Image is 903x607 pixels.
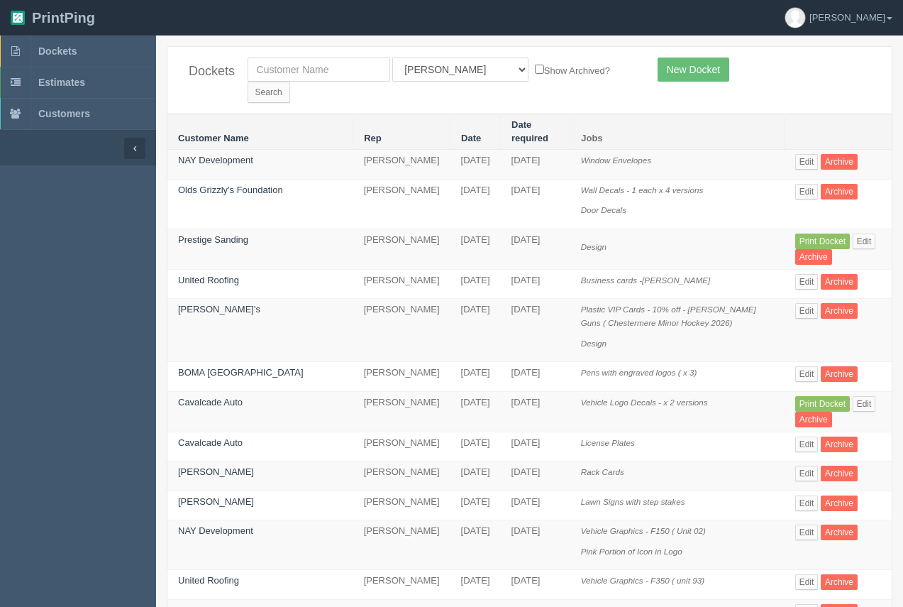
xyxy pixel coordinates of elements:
td: [DATE] [450,150,501,180]
td: [DATE] [450,570,501,600]
td: [PERSON_NAME] [353,432,450,461]
a: [PERSON_NAME] [178,466,254,477]
td: [PERSON_NAME] [353,299,450,362]
a: Archive [821,496,858,511]
td: [DATE] [501,179,570,229]
a: Print Docket [795,234,850,249]
a: Archive [821,154,858,170]
td: [DATE] [501,461,570,491]
a: Edit [795,437,819,452]
td: [DATE] [450,362,501,392]
a: Edit [795,303,819,319]
a: Cavalcade Auto [178,437,243,448]
a: [PERSON_NAME] [178,496,254,507]
td: [DATE] [501,269,570,299]
a: NAY Development [178,525,253,536]
a: Customer Name [178,133,249,143]
a: Date required [511,119,548,143]
td: [DATE] [450,299,501,362]
td: [DATE] [501,229,570,269]
a: Archive [821,366,858,382]
img: avatar_default-7531ab5dedf162e01f1e0bb0964e6a185e93c5c22dfe317fb01d7f8cd2b1632c.jpg [785,8,805,28]
a: Edit [795,274,819,290]
a: Edit [853,234,876,249]
td: [PERSON_NAME] [353,570,450,600]
a: Archive [795,412,832,427]
a: Archive [795,249,832,265]
td: [DATE] [450,229,501,269]
a: Edit [795,154,819,170]
i: Rack Cards [581,467,624,476]
i: Plastic VIP Cards - 10% off - [PERSON_NAME] Guns ( Chestermere Minor Hockey 2026) [581,305,756,327]
th: Jobs [570,114,785,150]
a: Olds Grizzly's Foundation [178,185,283,195]
i: Lawn Signs with step stakes [581,497,685,506]
a: New Docket [658,58,729,82]
i: License Plates [581,438,635,447]
a: Archive [821,274,858,290]
span: Customers [38,108,90,119]
a: United Roofing [178,575,239,586]
a: Edit [853,396,876,412]
td: [DATE] [450,491,501,520]
td: [DATE] [501,432,570,461]
i: Vehicle Graphics - F350 ( unit 93) [581,576,704,585]
a: Print Docket [795,396,850,412]
a: Archive [821,574,858,590]
a: Archive [821,184,858,199]
a: Prestige Sanding [178,234,248,245]
i: Design [581,339,606,348]
span: Estimates [38,77,85,88]
a: Archive [821,437,858,452]
td: [DATE] [450,520,501,570]
td: [PERSON_NAME] [353,491,450,520]
input: Search [248,82,290,103]
td: [PERSON_NAME] [353,461,450,491]
a: Archive [821,466,858,481]
td: [PERSON_NAME] [353,179,450,229]
td: [DATE] [501,150,570,180]
i: Design [581,242,606,251]
a: Edit [795,184,819,199]
i: Vehicle Logo Decals - x 2 versions [581,398,708,407]
td: [DATE] [450,432,501,461]
input: Customer Name [248,58,390,82]
i: Pens with engraved logos ( x 3) [581,368,697,377]
td: [DATE] [501,299,570,362]
td: [DATE] [501,391,570,432]
a: Edit [795,466,819,481]
h4: Dockets [189,65,226,79]
a: Date [461,133,481,143]
td: [DATE] [501,570,570,600]
td: [PERSON_NAME] [353,150,450,180]
td: [DATE] [501,362,570,392]
a: Rep [364,133,382,143]
i: Pink Portion of Icon in Logo [581,547,682,556]
input: Show Archived? [535,65,544,74]
a: Archive [821,303,858,319]
a: Archive [821,525,858,540]
i: Door Decals [581,205,626,214]
td: [DATE] [450,461,501,491]
a: Edit [795,366,819,382]
a: NAY Development [178,155,253,165]
a: Edit [795,525,819,540]
i: Business cards -[PERSON_NAME] [581,275,711,285]
a: BOMA [GEOGRAPHIC_DATA] [178,367,304,378]
a: [PERSON_NAME]'s [178,304,260,315]
td: [DATE] [450,269,501,299]
td: [DATE] [450,179,501,229]
td: [DATE] [501,491,570,520]
span: Dockets [38,45,77,57]
i: Wall Decals - 1 each x 4 versions [581,185,704,195]
i: Vehicle Graphics - F150 ( Unit 02) [581,526,706,535]
a: United Roofing [178,275,239,285]
td: [PERSON_NAME] [353,520,450,570]
td: [PERSON_NAME] [353,391,450,432]
label: Show Archived? [535,62,610,78]
td: [PERSON_NAME] [353,362,450,392]
td: [DATE] [450,391,501,432]
img: logo-3e63b451c926e2ac314895c53de4908e5d424f24456219fb08d385ab2e579770.png [11,11,25,25]
a: Edit [795,496,819,511]
td: [DATE] [501,520,570,570]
